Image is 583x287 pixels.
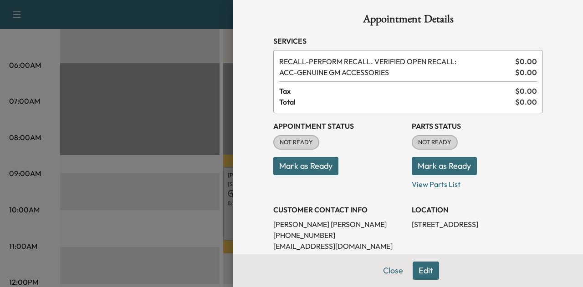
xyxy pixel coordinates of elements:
[273,241,404,252] p: [EMAIL_ADDRESS][DOMAIN_NAME]
[412,121,543,131] h3: Parts Status
[412,219,543,230] p: [STREET_ADDRESS]
[412,204,543,215] h3: LOCATION
[273,14,543,28] h1: Appointment Details
[273,157,338,175] button: Mark as Ready
[515,86,537,96] span: $ 0.00
[273,204,404,215] h3: CUSTOMER CONTACT INFO
[412,175,543,190] p: View Parts List
[413,262,439,280] button: Edit
[273,219,404,230] p: [PERSON_NAME] [PERSON_NAME]
[273,230,404,241] p: [PHONE_NUMBER]
[515,96,537,107] span: $ 0.00
[273,35,543,46] h3: Services
[413,138,457,147] span: NOT READY
[279,67,511,78] span: GENUINE GM ACCESSORIES
[279,96,515,107] span: Total
[515,56,537,67] span: $ 0.00
[279,86,515,96] span: Tax
[412,157,477,175] button: Mark as Ready
[273,121,404,131] h3: Appointment Status
[279,56,511,67] span: PERFORM RECALL. VERIFIED OPEN RECALL:
[274,138,318,147] span: NOT READY
[515,67,537,78] span: $ 0.00
[377,262,409,280] button: Close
